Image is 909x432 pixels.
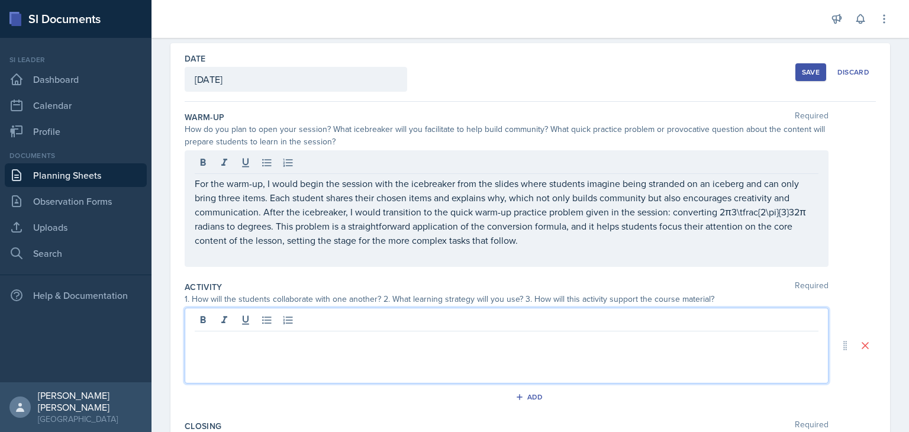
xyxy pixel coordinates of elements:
div: Help & Documentation [5,283,147,307]
label: Warm-Up [185,111,224,123]
div: 1. How will the students collaborate with one another? 2. What learning strategy will you use? 3.... [185,293,829,305]
button: Discard [831,63,876,81]
a: Dashboard [5,67,147,91]
label: Closing [185,420,221,432]
div: Save [802,67,820,77]
div: [PERSON_NAME] [PERSON_NAME] [38,389,142,413]
label: Date [185,53,205,65]
span: Required [795,420,829,432]
a: Calendar [5,94,147,117]
span: Required [795,111,829,123]
div: Discard [837,67,869,77]
label: Activity [185,281,223,293]
span: Required [795,281,829,293]
button: Add [511,388,550,406]
div: Add [518,392,543,402]
div: Si leader [5,54,147,65]
button: Save [795,63,826,81]
div: How do you plan to open your session? What icebreaker will you facilitate to help build community... [185,123,829,148]
a: Uploads [5,215,147,239]
p: For the warm-up, I would begin the session with the icebreaker from the slides where students ima... [195,176,818,247]
a: Search [5,241,147,265]
a: Planning Sheets [5,163,147,187]
div: Documents [5,150,147,161]
a: Observation Forms [5,189,147,213]
a: Profile [5,120,147,143]
div: [GEOGRAPHIC_DATA] [38,413,142,425]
